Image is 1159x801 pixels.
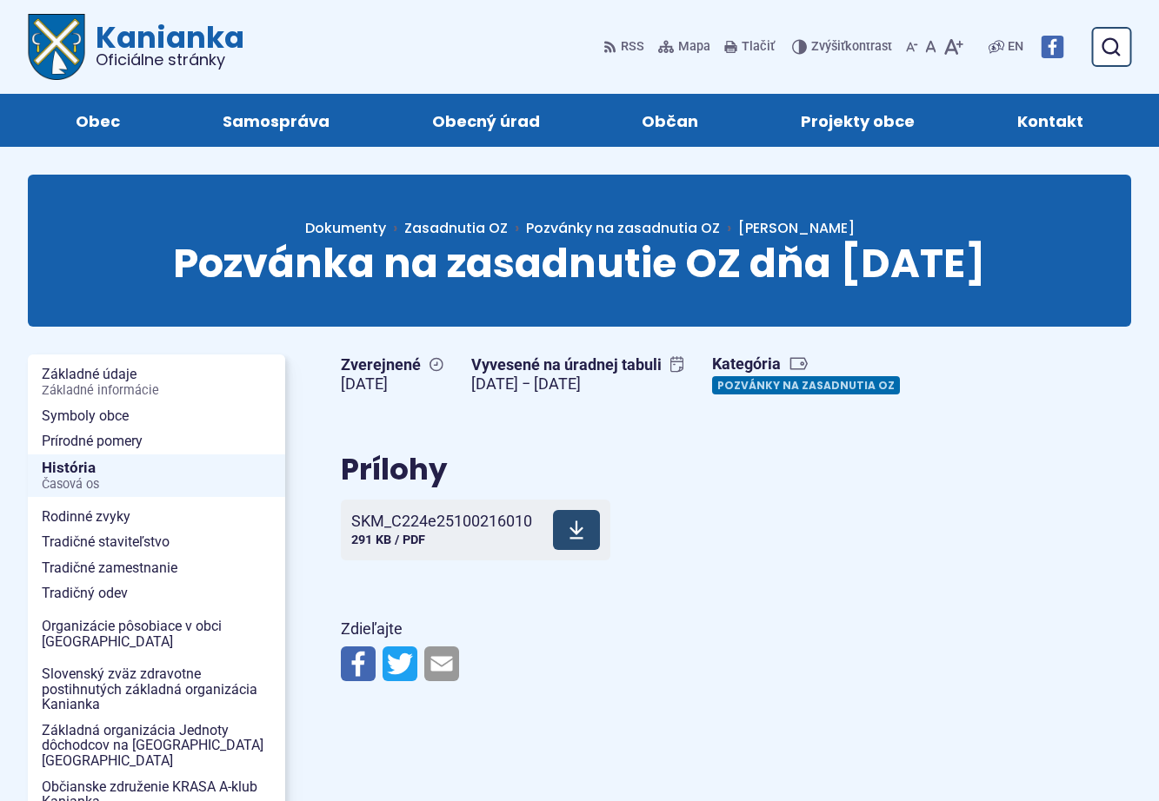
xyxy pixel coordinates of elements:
a: Projekty obce [767,94,949,147]
a: Dokumenty [305,218,404,238]
a: EN [1004,36,1027,57]
span: Tlačiť [742,40,775,55]
span: RSS [621,36,644,57]
span: Organizácie pôsobiace v obci [GEOGRAPHIC_DATA] [42,613,271,654]
figcaption: [DATE] [341,374,443,394]
img: Zdieľať na Twitteri [383,646,417,681]
a: Tradičné zamestnanie [28,555,285,581]
a: Pozvánky na zasadnutia OZ [526,218,720,238]
span: Tradičné zamestnanie [42,555,271,581]
a: RSS [603,29,648,65]
span: Časová os [42,478,271,492]
a: Základná organizácia Jednoty dôchodcov na [GEOGRAPHIC_DATA] [GEOGRAPHIC_DATA] [28,718,285,774]
a: Slovenský zväz zdravotne postihnutých základná organizácia Kanianka [28,661,285,718]
img: Zdieľať na Facebooku [341,646,376,681]
span: Zvýšiť [811,39,845,54]
figcaption: [DATE] − [DATE] [471,374,684,394]
button: Zvýšiťkontrast [792,29,896,65]
a: Obecný úrad [398,94,574,147]
span: Rodinné zvyky [42,504,271,530]
a: Organizácie pôsobiace v obci [GEOGRAPHIC_DATA] [28,613,285,654]
span: Slovenský zväz zdravotne postihnutých základná organizácia Kanianka [42,661,271,718]
span: Zverejnené [341,355,443,375]
span: EN [1008,36,1023,57]
button: Zväčšiť veľkosť písma [940,29,967,65]
a: Rodinné zvyky [28,504,285,530]
span: Obec [76,94,120,147]
img: Prejsť na domovskú stránku [28,14,85,80]
a: Tradičné staviteľstvo [28,529,285,555]
span: Kategória [712,354,907,374]
span: Základná organizácia Jednoty dôchodcov na [GEOGRAPHIC_DATA] [GEOGRAPHIC_DATA] [42,718,271,774]
button: Zmenšiť veľkosť písma [903,29,922,65]
p: Zdieľajte [341,616,958,643]
span: Pozvánka na zasadnutie OZ dňa [DATE] [173,235,986,291]
a: Obec [42,94,154,147]
a: Pozvánky na zasadnutia OZ [712,376,900,394]
button: Nastaviť pôvodnú veľkosť písma [922,29,940,65]
span: Základné údaje [42,361,271,402]
span: Vyvesené na úradnej tabuli [471,355,684,375]
span: [PERSON_NAME] [738,218,855,238]
h2: Prílohy [341,453,958,486]
span: Tradičné staviteľstvo [42,529,271,555]
span: Občan [642,94,698,147]
span: História [42,454,271,497]
a: Prírodné pomery [28,428,285,454]
a: Zasadnutia OZ [404,218,526,238]
span: Samospráva [223,94,330,147]
span: Základné informácie [42,384,271,398]
a: Kontakt [983,94,1117,147]
a: Logo Kanianka, prejsť na domovskú stránku. [28,14,244,80]
span: SKM_C224e25100216010 [351,513,532,530]
span: Oficiálne stránky [96,52,244,68]
a: Symboly obce [28,403,285,429]
span: Obecný úrad [432,94,540,147]
a: [PERSON_NAME] [720,218,855,238]
a: Základné údajeZákladné informácie [28,361,285,402]
a: Mapa [655,29,714,65]
a: HistóriaČasová os [28,454,285,497]
span: Kontakt [1017,94,1083,147]
span: kontrast [811,40,892,55]
img: Zdieľať e-mailom [424,646,459,681]
span: Symboly obce [42,403,271,429]
a: Samospráva [189,94,363,147]
span: 291 KB / PDF [351,533,425,547]
img: Prejsť na Facebook stránku [1041,36,1063,58]
span: Kanianka [85,23,244,68]
span: Mapa [678,36,710,57]
a: Tradičný odev [28,580,285,606]
span: Tradičný odev [42,580,271,606]
button: Tlačiť [721,29,778,65]
span: Dokumenty [305,218,386,238]
span: Zasadnutia OZ [404,218,508,238]
a: SKM_C224e25100216010 291 KB / PDF [341,500,610,560]
span: Projekty obce [801,94,915,147]
a: Občan [609,94,733,147]
span: Prírodné pomery [42,428,271,454]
